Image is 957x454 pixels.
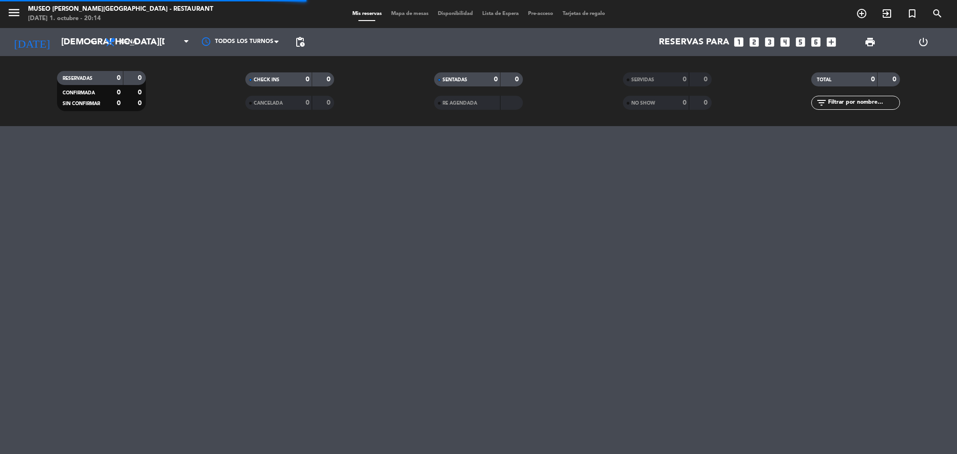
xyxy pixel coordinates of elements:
[443,101,477,106] span: RE AGENDADA
[558,11,610,16] span: Tarjetas de regalo
[683,76,686,83] strong: 0
[918,36,929,48] i: power_settings_new
[7,6,21,23] button: menu
[897,28,950,56] div: LOG OUT
[779,36,791,48] i: looks_4
[28,14,213,23] div: [DATE] 1. octubre - 20:14
[121,39,137,45] span: Cena
[494,76,498,83] strong: 0
[864,36,876,48] span: print
[294,36,306,48] span: pending_actions
[117,75,121,81] strong: 0
[348,11,386,16] span: Mis reservas
[433,11,478,16] span: Disponibilidad
[631,101,655,106] span: NO SHOW
[327,99,332,106] strong: 0
[63,76,93,81] span: RESERVADAS
[893,76,898,83] strong: 0
[138,75,143,81] strong: 0
[87,36,98,48] i: arrow_drop_down
[825,36,837,48] i: add_box
[794,36,807,48] i: looks_5
[117,100,121,106] strong: 0
[327,76,332,83] strong: 0
[478,11,523,16] span: Lista de Espera
[704,99,709,106] strong: 0
[932,8,943,19] i: search
[748,36,760,48] i: looks_two
[254,101,283,106] span: CANCELADA
[28,5,213,14] div: Museo [PERSON_NAME][GEOGRAPHIC_DATA] - Restaurant
[386,11,433,16] span: Mapa de mesas
[254,78,279,82] span: CHECK INS
[7,32,57,52] i: [DATE]
[63,101,100,106] span: SIN CONFIRMAR
[856,8,867,19] i: add_circle_outline
[683,99,686,106] strong: 0
[810,36,822,48] i: looks_6
[733,36,745,48] i: looks_one
[871,76,875,83] strong: 0
[138,100,143,106] strong: 0
[117,89,121,96] strong: 0
[827,98,900,108] input: Filtrar por nombre...
[63,91,95,95] span: CONFIRMADA
[907,8,918,19] i: turned_in_not
[817,78,831,82] span: TOTAL
[881,8,893,19] i: exit_to_app
[306,76,309,83] strong: 0
[659,37,729,47] span: Reservas para
[138,89,143,96] strong: 0
[816,97,827,108] i: filter_list
[515,76,521,83] strong: 0
[764,36,776,48] i: looks_3
[443,78,467,82] span: SENTADAS
[704,76,709,83] strong: 0
[306,99,309,106] strong: 0
[631,78,654,82] span: SERVIDAS
[7,6,21,20] i: menu
[523,11,558,16] span: Pre-acceso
